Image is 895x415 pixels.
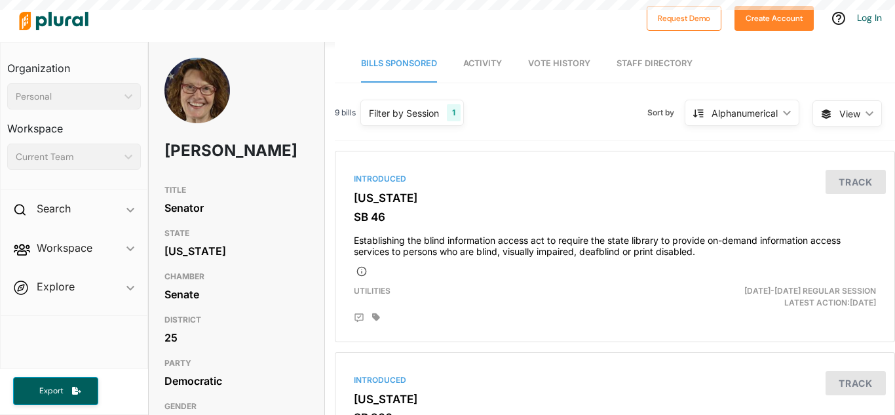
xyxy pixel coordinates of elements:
[617,45,693,83] a: Staff Directory
[528,58,590,68] span: Vote History
[839,107,860,121] span: View
[164,269,309,285] h3: CHAMBER
[164,226,309,241] h3: STATE
[164,328,309,347] div: 25
[734,10,814,24] a: Create Account
[164,241,309,261] div: [US_STATE]
[857,12,882,24] a: Log In
[164,355,309,371] h3: PARTY
[826,371,886,395] button: Track
[369,106,439,120] div: Filter by Session
[734,6,814,31] button: Create Account
[647,107,685,119] span: Sort by
[335,107,356,119] span: 9 bills
[354,191,876,205] h3: [US_STATE]
[647,10,721,24] a: Request Demo
[7,49,141,78] h3: Organization
[16,90,119,104] div: Personal
[463,45,502,83] a: Activity
[354,210,876,224] h3: SB 46
[37,201,71,216] h2: Search
[705,285,886,309] div: Latest Action: [DATE]
[164,182,309,198] h3: TITLE
[13,377,98,405] button: Export
[354,393,876,406] h3: [US_STATE]
[712,106,778,120] div: Alphanumerical
[164,371,309,391] div: Democratic
[30,385,72,397] span: Export
[354,286,390,296] span: Utilities
[463,58,502,68] span: Activity
[164,399,309,414] h3: GENDER
[164,312,309,328] h3: DISTRICT
[447,104,461,121] div: 1
[7,109,141,138] h3: Workspace
[164,285,309,304] div: Senate
[361,58,437,68] span: Bills Sponsored
[164,58,230,153] img: Headshot of Mary Ware
[354,229,876,258] h4: Establishing the blind information access act to require the state library to provide on-demand i...
[826,170,886,194] button: Track
[372,313,380,322] div: Add tags
[354,374,876,386] div: Introduced
[647,6,721,31] button: Request Demo
[354,173,876,185] div: Introduced
[164,198,309,218] div: Senator
[354,313,364,323] div: Add Position Statement
[164,131,251,170] h1: [PERSON_NAME]
[744,286,876,296] span: [DATE]-[DATE] Regular Session
[361,45,437,83] a: Bills Sponsored
[528,45,590,83] a: Vote History
[16,150,119,164] div: Current Team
